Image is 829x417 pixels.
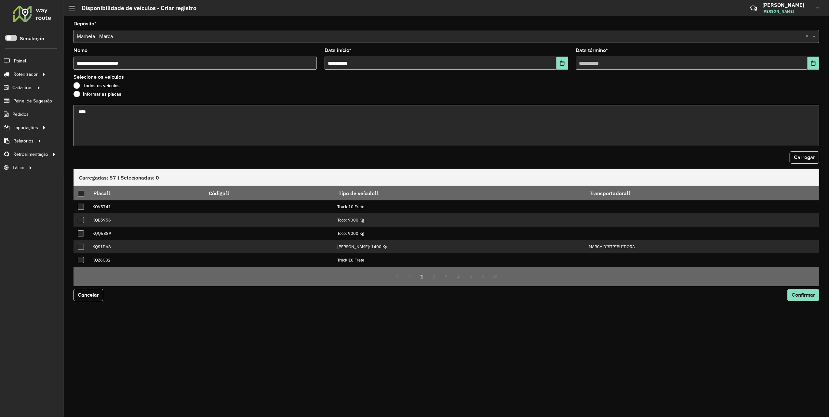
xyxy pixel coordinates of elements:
[14,58,26,64] span: Painel
[89,213,204,227] td: KQB5956
[74,91,121,97] label: Informar as placas
[762,2,811,8] h3: [PERSON_NAME]
[334,213,585,227] td: Toco: 9000 Kg
[20,35,44,43] label: Simulação
[89,227,204,240] td: KQQ6889
[74,47,87,54] label: Nome
[325,47,351,54] label: Data início
[75,5,196,12] h2: Disponibilidade de veículos - Criar registro
[794,155,815,160] span: Carregar
[89,253,204,267] td: KQZ6C82
[13,98,52,104] span: Painel de Sugestão
[13,138,33,144] span: Relatórios
[13,151,48,158] span: Retroalimentação
[585,186,819,200] th: Transportadora
[585,240,819,253] td: MARCA DISTRIBUIDORA
[74,73,124,81] label: Selecione os veículos
[12,164,24,171] span: Tático
[452,270,465,283] button: 4
[790,151,819,164] button: Carregar
[334,200,585,213] td: Truck 10 Frete
[13,124,38,131] span: Importações
[334,227,585,240] td: Toco: 9000 Kg
[576,47,608,54] label: Data término
[787,289,819,301] button: Confirmar
[334,240,585,253] td: [PERSON_NAME]: 1400 Kg
[585,267,819,280] td: MARCA DISTRIBUIDORA
[74,20,96,28] label: Depósito
[334,186,585,200] th: Tipo de veículo
[334,253,585,267] td: Truck 10 Frete
[465,270,477,283] button: 5
[806,33,811,40] span: Clear all
[762,8,811,14] span: [PERSON_NAME]
[89,240,204,253] td: KQS1D68
[808,57,819,70] button: Choose Date
[12,111,29,118] span: Pedidos
[477,270,489,283] button: Next Page
[556,57,568,70] button: Choose Date
[440,270,453,283] button: 3
[89,200,204,213] td: KOV5741
[89,186,204,200] th: Placa
[428,270,440,283] button: 2
[747,1,761,15] a: Contato Rápido
[74,82,120,89] label: Todos os veículos
[89,267,204,280] td: KRX4396
[792,292,815,298] span: Confirmar
[74,289,103,301] button: Cancelar
[74,169,819,186] div: Carregadas: 57 | Selecionadas: 0
[13,71,38,78] span: Roteirizador
[416,270,428,283] button: 1
[78,292,99,298] span: Cancelar
[12,84,33,91] span: Cadastros
[334,267,585,280] td: Toco: 7900 Kg
[489,270,501,283] button: Last Page
[204,186,334,200] th: Código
